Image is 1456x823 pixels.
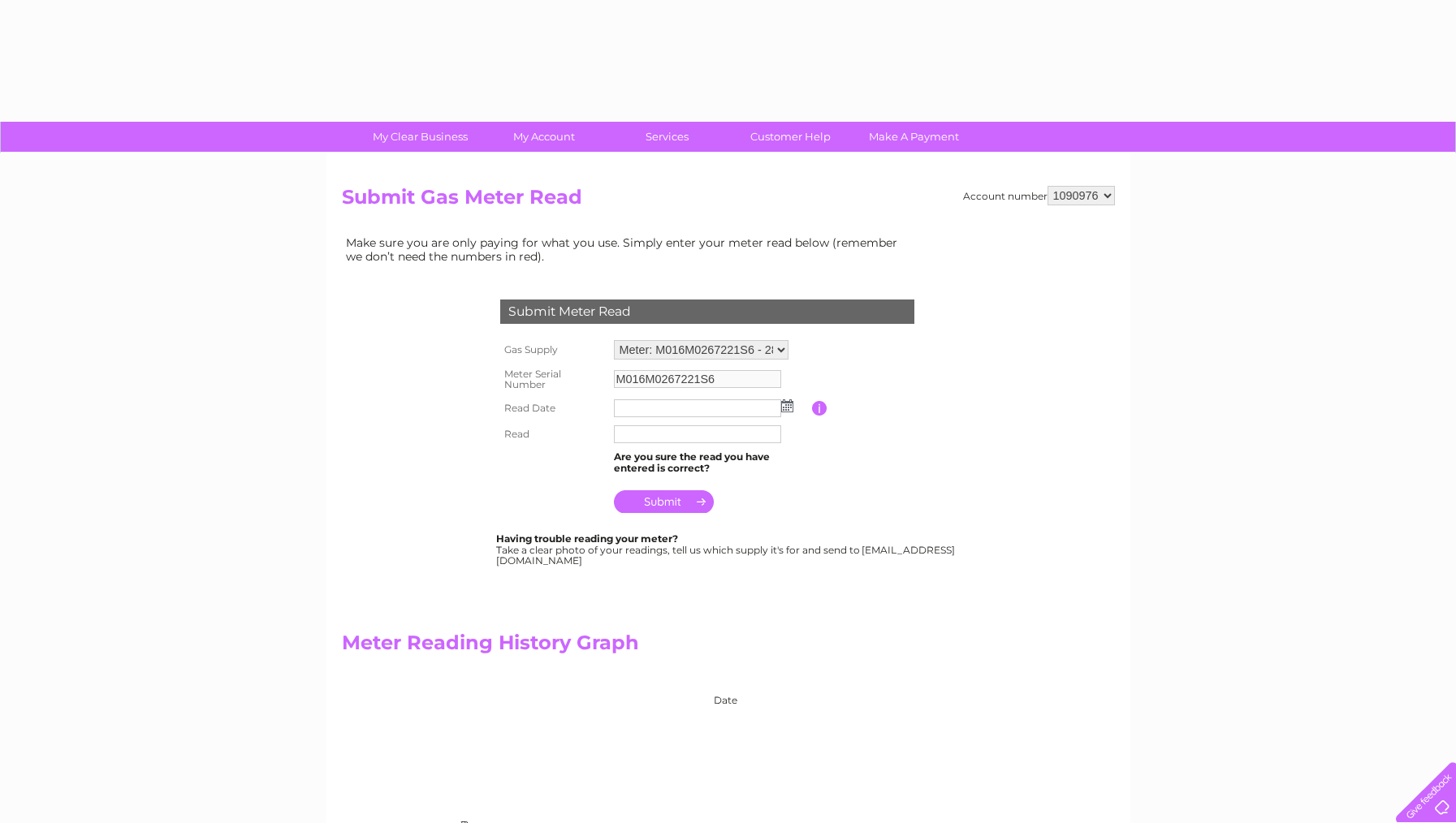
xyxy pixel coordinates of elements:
[963,186,1115,205] div: Account number
[847,122,981,152] a: Make A Payment
[353,122,487,152] a: My Clear Business
[496,532,678,545] b: Having trouble reading your meter?
[812,401,827,416] input: Information
[496,364,610,396] th: Meter Serial Number
[496,421,610,447] th: Read
[496,395,610,421] th: Read Date
[496,336,610,364] th: Gas Supply
[456,679,910,706] div: Date
[477,122,611,152] a: My Account
[500,299,914,324] div: Submit Meter Read
[342,232,910,266] td: Make sure you are only paying for what you use. Simply enter your meter read below (remember we d...
[724,122,858,152] a: Customer Help
[342,631,910,662] h2: Meter Reading History Graph
[781,399,793,412] img: ...
[614,490,714,513] input: Submit
[610,447,812,478] td: Are you sure the read you have entered is correct?
[600,122,734,152] a: Services
[496,533,957,567] div: Take a clear photo of your readings, tell us which supply it's for and send to [EMAIL_ADDRESS][DO...
[342,186,1115,217] h2: Submit Gas Meter Read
